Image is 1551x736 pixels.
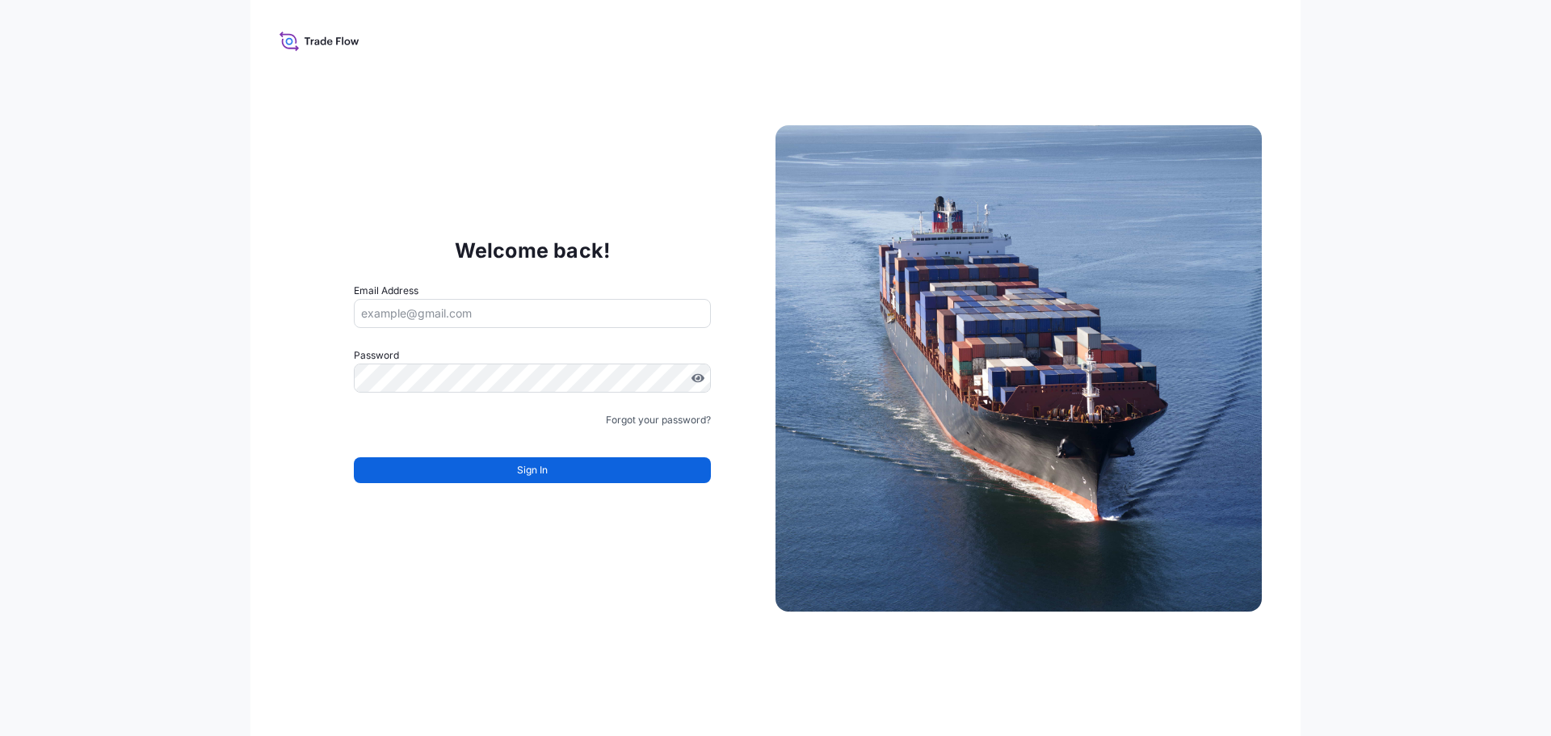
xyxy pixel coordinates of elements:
[691,372,704,385] button: Show password
[354,347,711,364] label: Password
[775,125,1262,612] img: Ship illustration
[517,462,548,478] span: Sign In
[354,457,711,483] button: Sign In
[354,283,418,299] label: Email Address
[606,412,711,428] a: Forgot your password?
[354,299,711,328] input: example@gmail.com
[455,238,611,263] p: Welcome back!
